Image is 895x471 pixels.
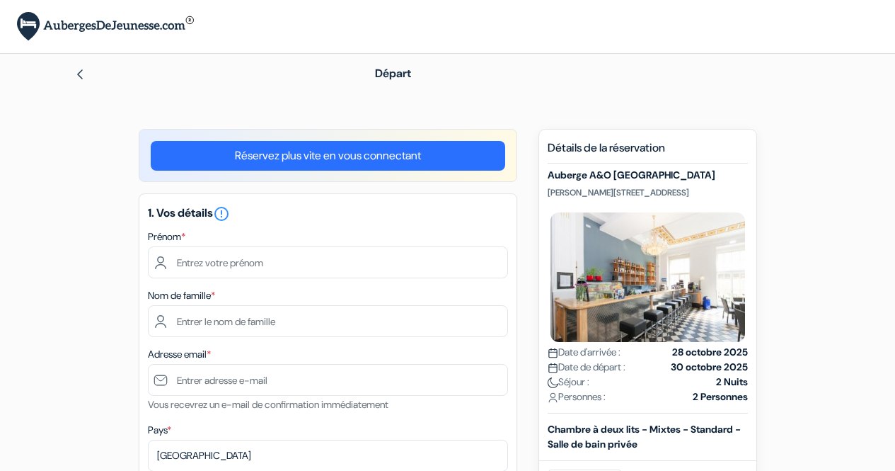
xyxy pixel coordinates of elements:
[672,345,748,360] strong: 28 octobre 2025
[74,69,86,80] img: left_arrow.svg
[148,305,508,337] input: Entrer le nom de famille
[148,364,508,396] input: Entrer adresse e-mail
[375,66,411,81] span: Départ
[148,423,171,438] label: Pays
[548,360,625,375] span: Date de départ :
[548,169,748,181] h5: Auberge A&O [GEOGRAPHIC_DATA]
[548,363,558,373] img: calendar.svg
[213,205,230,220] a: error_outline
[148,246,508,278] input: Entrez votre prénom
[148,398,388,411] small: Vous recevrez un e-mail de confirmation immédiatement
[213,205,230,222] i: error_outline
[548,392,558,403] img: user_icon.svg
[148,229,185,244] label: Prénom
[548,378,558,388] img: moon.svg
[151,141,505,171] a: Réservez plus vite en vous connectant
[148,347,211,362] label: Adresse email
[548,390,606,404] span: Personnes :
[548,187,748,198] p: [PERSON_NAME][STREET_ADDRESS]
[17,12,194,41] img: AubergesDeJeunesse.com
[716,375,748,390] strong: 2 Nuits
[148,205,508,222] h5: 1. Vos détails
[693,390,748,404] strong: 2 Personnes
[548,141,748,164] h5: Détails de la réservation
[548,345,620,360] span: Date d'arrivée :
[148,288,215,303] label: Nom de famille
[548,423,741,450] b: Chambre à deux lits - Mixtes - Standard - Salle de bain privée
[548,375,589,390] span: Séjour :
[548,348,558,358] img: calendar.svg
[671,360,748,375] strong: 30 octobre 2025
